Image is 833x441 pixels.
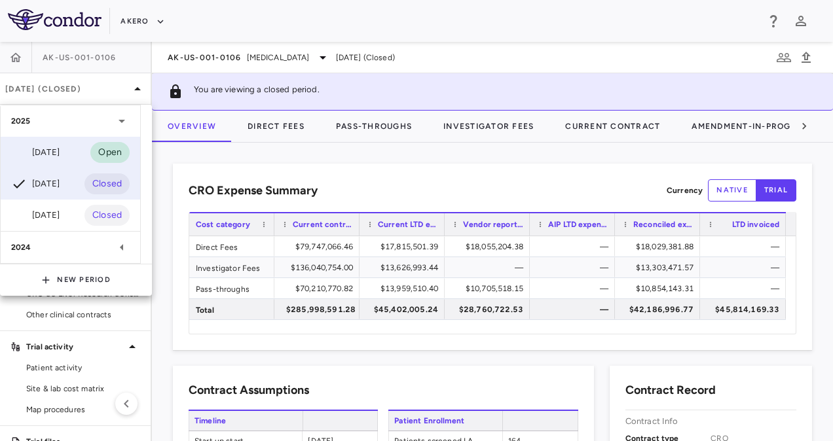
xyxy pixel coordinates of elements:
div: 2025 [1,105,140,137]
div: 2024 [1,232,140,263]
div: [DATE] [11,176,60,192]
span: Open [90,145,130,160]
span: Closed [84,208,130,222]
div: [DATE] [11,145,60,160]
p: 2024 [11,241,31,253]
p: 2025 [11,115,31,127]
div: [DATE] [11,207,60,223]
button: New Period [41,270,111,291]
span: Closed [84,177,130,191]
